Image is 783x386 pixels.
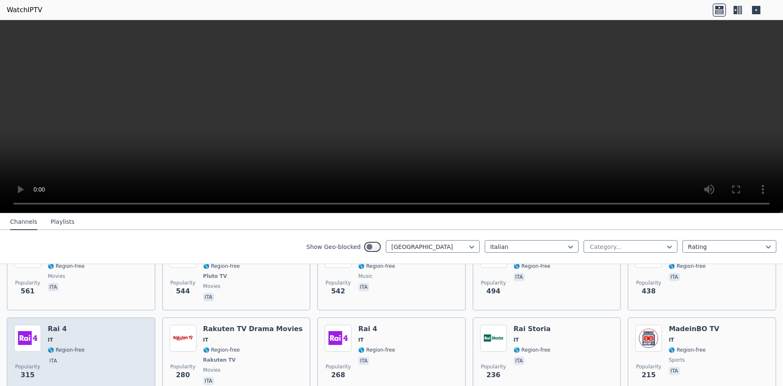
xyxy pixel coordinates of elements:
span: 🌎 Region-free [48,263,85,269]
span: 🌎 Region-free [669,347,705,353]
span: movies [203,367,221,373]
span: IT [514,337,519,343]
span: Popularity [15,363,40,370]
span: 🌎 Region-free [48,347,85,353]
span: Pluto TV [203,273,227,280]
p: ita [48,357,59,365]
span: movies [203,283,221,290]
a: WatchIPTV [7,5,42,15]
p: ita [669,367,680,375]
span: Popularity [171,280,196,286]
span: Popularity [636,280,661,286]
span: 268 [331,370,345,380]
span: Popularity [481,280,506,286]
span: Popularity [636,363,661,370]
span: 280 [176,370,190,380]
span: movies [48,273,65,280]
span: 315 [21,370,34,380]
span: 🌎 Region-free [514,347,550,353]
p: ita [514,273,525,281]
span: 🌎 Region-free [669,263,705,269]
img: MadeinBO TV [635,325,662,352]
span: 236 [486,370,500,380]
span: Popularity [326,280,351,286]
span: sports [669,357,685,363]
label: Show Geo-blocked [306,243,361,251]
span: 542 [331,286,345,296]
p: ita [48,283,59,291]
span: IT [203,337,209,343]
span: 561 [21,286,34,296]
h6: Rai 4 [48,325,85,333]
span: Popularity [15,280,40,286]
span: Rakuten TV [203,357,236,363]
span: music [358,273,372,280]
span: 494 [486,286,500,296]
span: 🌎 Region-free [358,347,395,353]
span: IT [669,337,674,343]
span: Popularity [171,363,196,370]
button: Channels [10,214,37,230]
span: Popularity [326,363,351,370]
span: IT [358,337,364,343]
h6: Rakuten TV Drama Movies [203,325,303,333]
span: 🌎 Region-free [203,263,240,269]
img: Rakuten TV Drama Movies [170,325,196,352]
p: ita [669,273,680,281]
img: Rai Storia [480,325,507,352]
span: 🌎 Region-free [514,263,550,269]
button: Playlists [51,214,75,230]
h6: Rai Storia [514,325,551,333]
img: Rai 4 [325,325,351,352]
span: Popularity [481,363,506,370]
span: IT [48,337,53,343]
span: 544 [176,286,190,296]
span: 🌎 Region-free [203,347,240,353]
span: 🌎 Region-free [358,263,395,269]
span: 438 [642,286,656,296]
p: ita [514,357,525,365]
p: ita [358,283,369,291]
h6: MadeinBO TV [669,325,719,333]
img: Rai 4 [14,325,41,352]
p: ita [203,377,214,385]
p: ita [203,293,214,301]
h6: Rai 4 [358,325,395,333]
p: ita [358,357,369,365]
span: 215 [642,370,656,380]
